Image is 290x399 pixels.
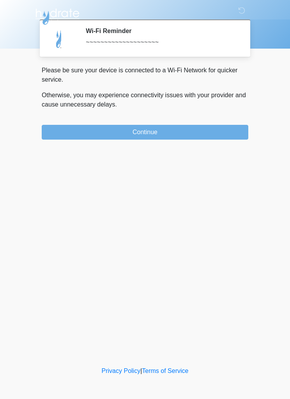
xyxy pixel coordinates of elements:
[42,125,248,140] button: Continue
[34,6,81,25] img: Hydrate IV Bar - Chandler Logo
[140,367,142,374] a: |
[102,367,141,374] a: Privacy Policy
[42,66,248,84] p: Please be sure your device is connected to a Wi-Fi Network for quicker service.
[48,27,71,51] img: Agent Avatar
[115,101,117,108] span: .
[142,367,188,374] a: Terms of Service
[86,38,237,47] div: ~~~~~~~~~~~~~~~~~~~~
[42,91,248,109] p: Otherwise, you may experience connectivity issues with your provider and cause unnecessary delays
